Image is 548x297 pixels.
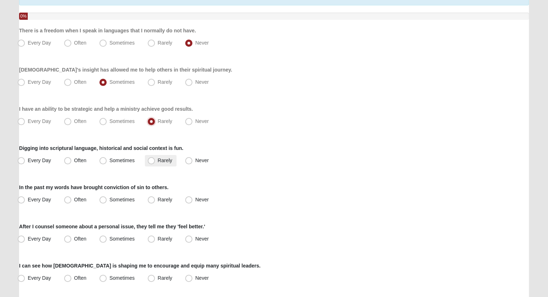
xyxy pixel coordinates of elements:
span: Every Day [28,197,51,202]
span: Sometimes [110,275,135,281]
span: Rarely [158,40,172,46]
label: In the past my words have brought conviction of sin to others. [19,184,169,191]
span: Every Day [28,118,51,124]
span: Sometimes [110,157,135,163]
label: Digging into scriptural language, historical and social context is fun. [19,145,183,152]
span: Often [74,157,86,163]
span: Rarely [158,157,172,163]
span: Never [195,40,209,46]
span: Every Day [28,40,51,46]
span: Never [195,157,209,163]
span: Sometimes [110,236,135,242]
label: There is a freedom when I speak in languages that I normally do not have. [19,27,196,34]
span: Never [195,197,209,202]
label: I can see how [DEMOGRAPHIC_DATA] is shaping me to encourage and equip many spiritual leaders. [19,262,260,269]
span: Every Day [28,236,51,242]
span: Rarely [158,275,172,281]
span: Rarely [158,118,172,124]
span: Rarely [158,79,172,85]
span: Often [74,236,86,242]
span: Every Day [28,157,51,163]
span: Often [74,79,86,85]
span: Often [74,40,86,46]
span: Often [74,118,86,124]
span: Sometimes [110,79,135,85]
span: Never [195,236,209,242]
span: Sometimes [110,197,135,202]
span: Never [195,79,209,85]
div: 0% [19,13,28,20]
span: Every Day [28,275,51,281]
span: Never [195,118,209,124]
label: [DEMOGRAPHIC_DATA]'s insight has allowed me to help others in their spiritual journey. [19,66,232,73]
label: After I counsel someone about a personal issue, they tell me they 'feel better.' [19,223,205,230]
span: Sometimes [110,40,135,46]
span: Rarely [158,197,172,202]
label: I have an ability to be strategic and help a ministry achieve good results. [19,105,193,113]
span: Rarely [158,236,172,242]
span: Often [74,275,86,281]
span: Never [195,275,209,281]
span: Often [74,197,86,202]
span: Sometimes [110,118,135,124]
span: Every Day [28,79,51,85]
